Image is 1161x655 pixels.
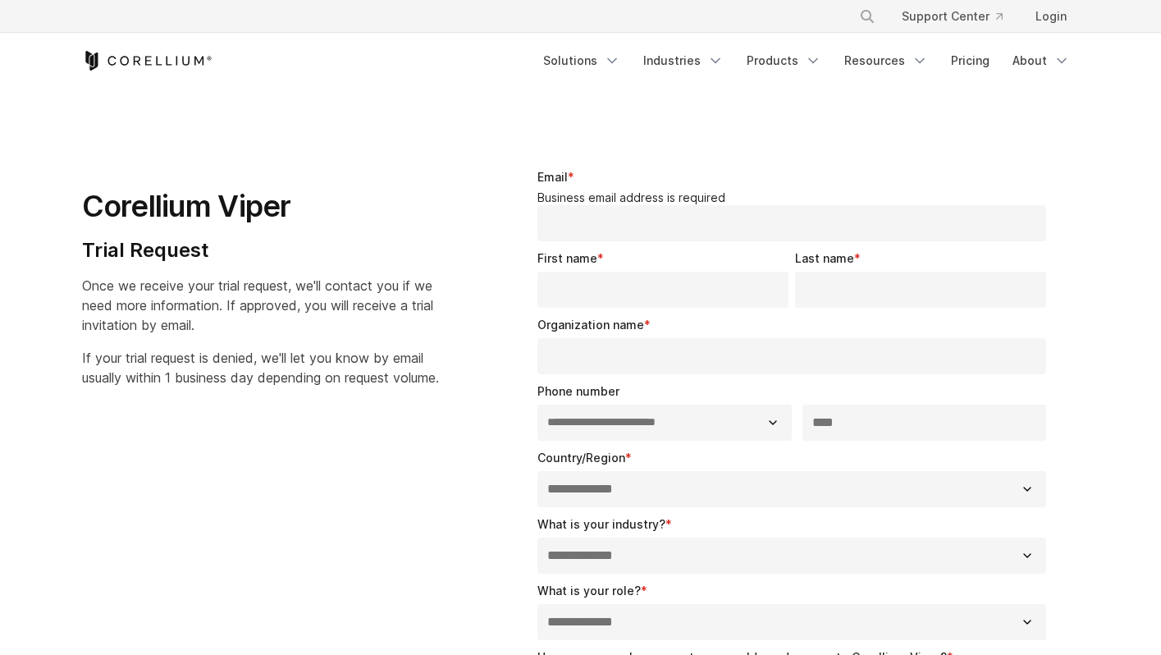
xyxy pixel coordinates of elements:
span: Country/Region [537,451,625,465]
a: Login [1022,2,1080,31]
span: If your trial request is denied, we'll let you know by email usually within 1 business day depend... [82,350,439,386]
span: Last name [795,251,854,265]
a: About [1003,46,1080,76]
a: Solutions [533,46,630,76]
h1: Corellium Viper [82,188,439,225]
legend: Business email address is required [537,190,1054,205]
span: First name [537,251,597,265]
span: Phone number [537,384,619,398]
span: Email [537,170,568,184]
a: Pricing [941,46,999,76]
h4: Trial Request [82,238,439,263]
a: Resources [834,46,938,76]
a: Industries [633,46,734,76]
span: What is your role? [537,584,641,598]
span: Once we receive your trial request, we'll contact you if we need more information. If approved, y... [82,277,433,333]
div: Navigation Menu [533,46,1080,76]
button: Search [852,2,882,31]
a: Corellium Home [82,51,213,71]
div: Navigation Menu [839,2,1080,31]
a: Products [737,46,831,76]
span: What is your industry? [537,517,665,531]
a: Support Center [889,2,1016,31]
span: Organization name [537,318,644,332]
